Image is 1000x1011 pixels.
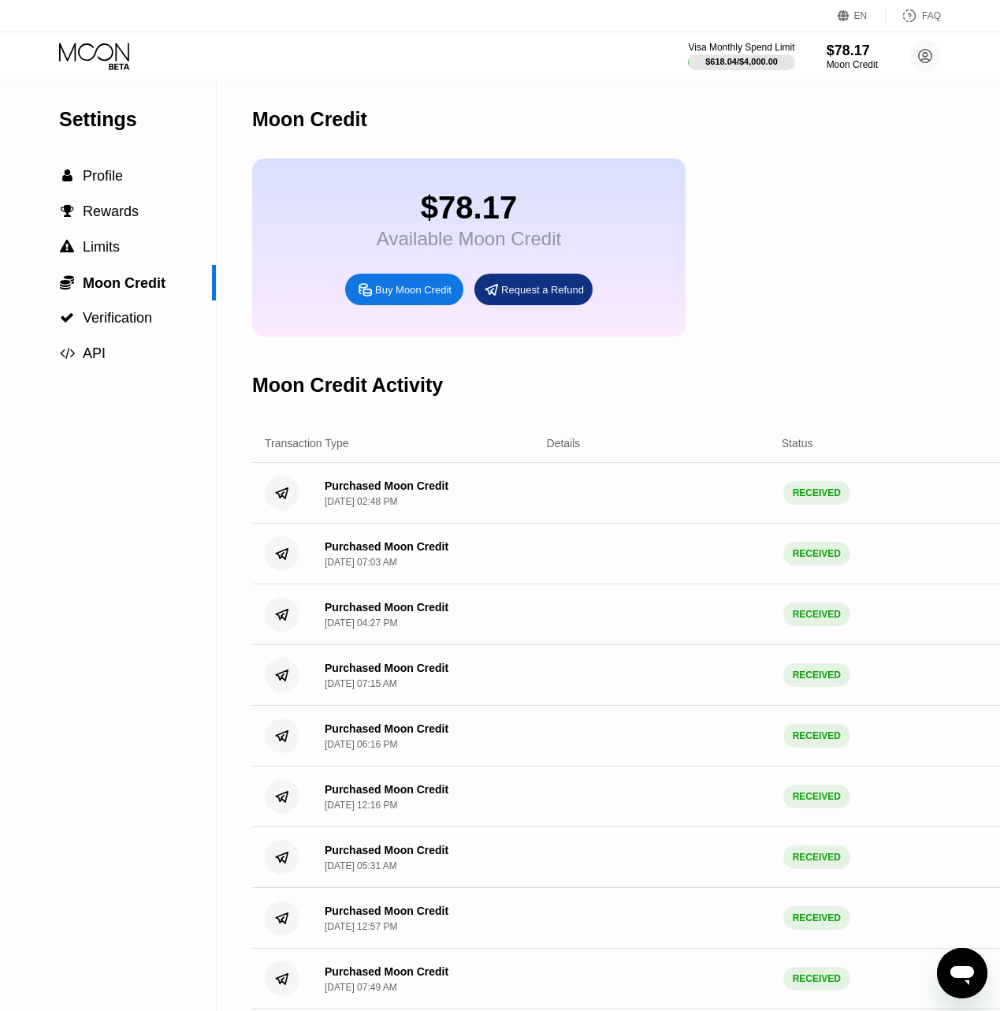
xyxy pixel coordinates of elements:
[377,190,561,226] div: $78.17
[783,542,850,565] div: RECEIVED
[60,274,74,290] span: 
[83,310,152,326] span: Verification
[783,967,850,990] div: RECEIVED
[345,274,463,305] div: Buy Moon Credit
[83,203,139,219] span: Rewards
[783,845,850,869] div: RECEIVED
[325,905,448,917] div: Purchased Moon Credit
[325,722,448,735] div: Purchased Moon Credit
[688,42,794,70] div: Visa Monthly Spend Limit$618.04/$4,000.00
[252,374,443,397] div: Moon Credit Activity
[59,274,75,290] div: 
[501,283,584,297] div: Request a Refund
[783,724,850,748] div: RECEIVED
[325,739,397,750] div: [DATE] 06:16 PM
[325,982,397,993] div: [DATE] 07:49 AM
[705,57,778,66] div: $618.04 / $4,000.00
[688,42,794,53] div: Visa Monthly Spend Limit
[252,108,367,131] div: Moon Credit
[325,496,397,507] div: [DATE] 02:48 PM
[59,240,75,254] div: 
[937,948,987,998] iframe: Butoni për hapjen e dritares së dërgimit të mesazheve
[60,311,74,325] span: 
[325,860,397,871] div: [DATE] 05:31 AM
[83,239,120,255] span: Limits
[783,906,850,930] div: RECEIVED
[62,169,72,183] span: 
[782,437,813,450] div: Status
[827,43,878,59] div: $78.17
[83,345,106,361] span: API
[922,10,941,21] div: FAQ
[325,557,397,568] div: [DATE] 07:03 AM
[783,481,850,505] div: RECEIVED
[854,10,868,21] div: EN
[325,965,448,978] div: Purchased Moon Credit
[325,617,397,629] div: [DATE] 04:27 PM
[265,437,349,450] div: Transaction Type
[886,8,941,24] div: FAQ
[783,785,850,808] div: RECEIVED
[60,346,75,360] span: 
[325,921,397,932] div: [DATE] 12:57 PM
[83,275,165,291] span: Moon Credit
[325,601,448,614] div: Purchased Moon Credit
[61,204,74,218] span: 
[325,783,448,796] div: Purchased Moon Credit
[325,479,448,492] div: Purchased Moon Credit
[827,59,878,70] div: Moon Credit
[377,228,561,250] div: Available Moon Credit
[783,663,850,687] div: RECEIVED
[838,8,886,24] div: EN
[375,283,452,297] div: Buy Moon Credit
[325,800,397,811] div: [DATE] 12:16 PM
[325,844,448,856] div: Purchased Moon Credit
[325,540,448,553] div: Purchased Moon Credit
[474,274,593,305] div: Request a Refund
[325,662,448,674] div: Purchased Moon Credit
[59,204,75,218] div: 
[783,602,850,626] div: RECEIVED
[325,678,397,689] div: [DATE] 07:15 AM
[59,108,216,131] div: Settings
[83,168,123,184] span: Profile
[60,240,74,254] span: 
[59,346,75,360] div: 
[547,437,581,450] div: Details
[59,311,75,325] div: 
[827,43,878,70] div: $78.17Moon Credit
[59,169,75,183] div: 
